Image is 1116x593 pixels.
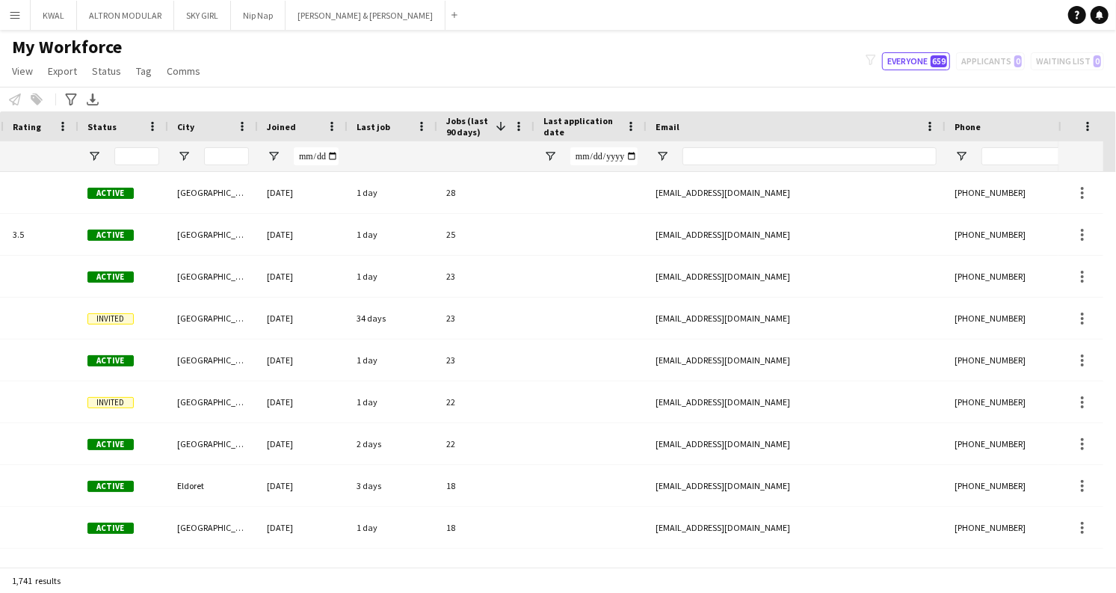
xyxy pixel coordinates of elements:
div: 3.5 [4,214,78,255]
button: KWAL [31,1,77,30]
div: [DATE] [258,172,348,213]
a: Tag [130,61,158,81]
a: Comms [161,61,206,81]
div: Eldoret [168,465,258,506]
button: Open Filter Menu [87,150,101,163]
button: ALTRON MODULAR [77,1,174,30]
input: City Filter Input [204,147,249,165]
div: [EMAIL_ADDRESS][DOMAIN_NAME] [647,256,946,297]
div: [GEOGRAPHIC_DATA] [168,339,258,381]
div: [DATE] [258,549,348,590]
div: 2 days [348,423,437,464]
button: Open Filter Menu [267,150,280,163]
input: Joined Filter Input [294,147,339,165]
div: [EMAIL_ADDRESS][DOMAIN_NAME] [647,172,946,213]
div: [DATE] [258,339,348,381]
div: [EMAIL_ADDRESS][DOMAIN_NAME] [647,381,946,423]
div: [GEOGRAPHIC_DATA] [168,256,258,297]
div: 1 day [348,549,437,590]
div: [EMAIL_ADDRESS][DOMAIN_NAME] [647,214,946,255]
div: 25 [437,214,534,255]
span: Active [87,271,134,283]
app-action-btn: Advanced filters [62,90,80,108]
div: [GEOGRAPHIC_DATA] [168,423,258,464]
input: Email Filter Input [682,147,937,165]
button: Open Filter Menu [656,150,669,163]
button: Nip Nap [231,1,286,30]
div: 28 [437,172,534,213]
div: [GEOGRAPHIC_DATA] [168,172,258,213]
div: [GEOGRAPHIC_DATA] [168,507,258,548]
span: Comms [167,64,200,78]
button: [PERSON_NAME] & [PERSON_NAME] [286,1,446,30]
button: SKY GIRL [174,1,231,30]
a: Status [86,61,127,81]
button: Open Filter Menu [177,150,191,163]
div: [DATE] [258,465,348,506]
div: 18 [437,549,534,590]
span: Email [656,121,679,132]
div: [DATE] [258,214,348,255]
span: Joined [267,121,296,132]
button: Open Filter Menu [955,150,968,163]
div: 1 day [348,339,437,381]
span: Last job [357,121,390,132]
span: Invited [87,313,134,325]
span: Export [48,64,77,78]
span: Invited [87,397,134,408]
div: 34 days [348,298,437,339]
span: Phone [955,121,981,132]
div: [EMAIL_ADDRESS][DOMAIN_NAME] [647,339,946,381]
div: 22 [437,423,534,464]
div: [GEOGRAPHIC_DATA] [168,549,258,590]
div: 3 days [348,465,437,506]
div: 18 [437,465,534,506]
div: 1 day [348,381,437,423]
div: [GEOGRAPHIC_DATA] [168,214,258,255]
span: Active [87,523,134,534]
div: [DATE] [258,423,348,464]
div: 1 day [348,256,437,297]
div: [EMAIL_ADDRESS][DOMAIN_NAME] [647,298,946,339]
span: My Workforce [12,36,122,58]
div: [EMAIL_ADDRESS][DOMAIN_NAME] [647,423,946,464]
div: [EMAIL_ADDRESS][DOMAIN_NAME] [647,465,946,506]
div: 23 [437,256,534,297]
div: 18 [437,507,534,548]
span: Jobs (last 90 days) [446,115,490,138]
div: 1 day [348,507,437,548]
div: 23 [437,339,534,381]
span: Status [92,64,121,78]
div: 22 [437,381,534,423]
input: Status Filter Input [114,147,159,165]
span: Last application date [543,115,620,138]
span: Active [87,439,134,450]
div: [DATE] [258,381,348,423]
div: 1 day [348,214,437,255]
span: Active [87,355,134,366]
span: Tag [136,64,152,78]
button: Everyone659 [882,52,950,70]
button: Open Filter Menu [543,150,557,163]
span: View [12,64,33,78]
span: Status [87,121,117,132]
span: Active [87,481,134,492]
div: [GEOGRAPHIC_DATA] [168,298,258,339]
div: [DATE] [258,507,348,548]
span: Active [87,230,134,241]
div: [GEOGRAPHIC_DATA] [168,381,258,423]
div: 1 day [348,172,437,213]
app-action-btn: Export XLSX [84,90,102,108]
div: 23 [437,298,534,339]
span: Active [87,188,134,199]
div: [EMAIL_ADDRESS][DOMAIN_NAME] [647,507,946,548]
div: [DATE] [258,256,348,297]
span: City [177,121,194,132]
a: View [6,61,39,81]
span: 659 [931,55,947,67]
span: Rating [13,121,41,132]
div: [EMAIL_ADDRESS][DOMAIN_NAME] [647,549,946,590]
input: Last application date Filter Input [570,147,638,165]
a: Export [42,61,83,81]
div: [DATE] [258,298,348,339]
